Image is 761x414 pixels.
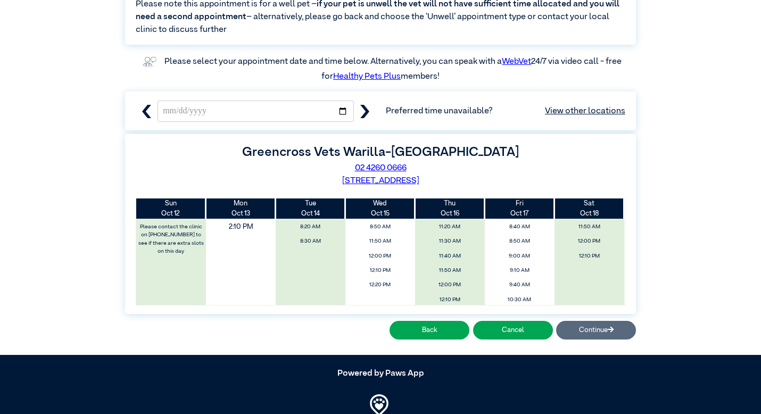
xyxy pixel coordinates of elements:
span: 9:40 AM [487,279,551,291]
th: Oct 12 [136,198,206,219]
span: 12:00 PM [348,250,412,262]
span: Preferred time unavailable? [386,105,625,118]
a: [STREET_ADDRESS] [342,177,419,185]
span: 11:20 AM [418,221,482,233]
label: Please contact the clinic on [PHONE_NUMBER] to see if there are extra slots on this day [137,221,205,258]
th: Oct 17 [485,198,555,219]
span: 11:30 AM [418,235,482,247]
th: Oct 18 [555,198,624,219]
span: 2:10 PM [200,219,283,235]
span: 12:10 PM [418,294,482,306]
span: 8:50 AM [348,221,412,233]
span: 12:10 PM [557,250,621,262]
th: Oct 16 [415,198,485,219]
a: 02 4260 0666 [355,164,407,172]
span: 8:50 AM [487,235,551,247]
a: Healthy Pets Plus [333,72,401,81]
label: Greencross Vets Warilla-[GEOGRAPHIC_DATA] [242,146,519,159]
span: 11:50 AM [348,235,412,247]
label: Please select your appointment date and time below. Alternatively, you can speak with a 24/7 via ... [164,57,623,81]
span: 8:20 AM [278,221,342,233]
th: Oct 13 [206,198,276,219]
th: Oct 14 [276,198,345,219]
span: 11:50 AM [418,264,482,277]
span: 9:00 AM [487,250,551,262]
span: 9:10 AM [487,264,551,277]
h5: Powered by Paws App [125,369,636,379]
button: Cancel [473,321,553,340]
span: 8:30 AM [278,235,342,247]
span: 12:10 PM [348,264,412,277]
span: 12:00 PM [557,235,621,247]
img: vet [139,53,160,70]
span: 11:50 AM [557,221,621,233]
button: Back [390,321,469,340]
a: View other locations [545,105,625,118]
a: WebVet [502,57,531,66]
span: 10:30 AM [487,294,551,306]
span: 8:40 AM [487,221,551,233]
span: 11:40 AM [418,250,482,262]
th: Oct 15 [345,198,415,219]
span: 12:20 PM [348,279,412,291]
span: 12:00 PM [418,279,482,291]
